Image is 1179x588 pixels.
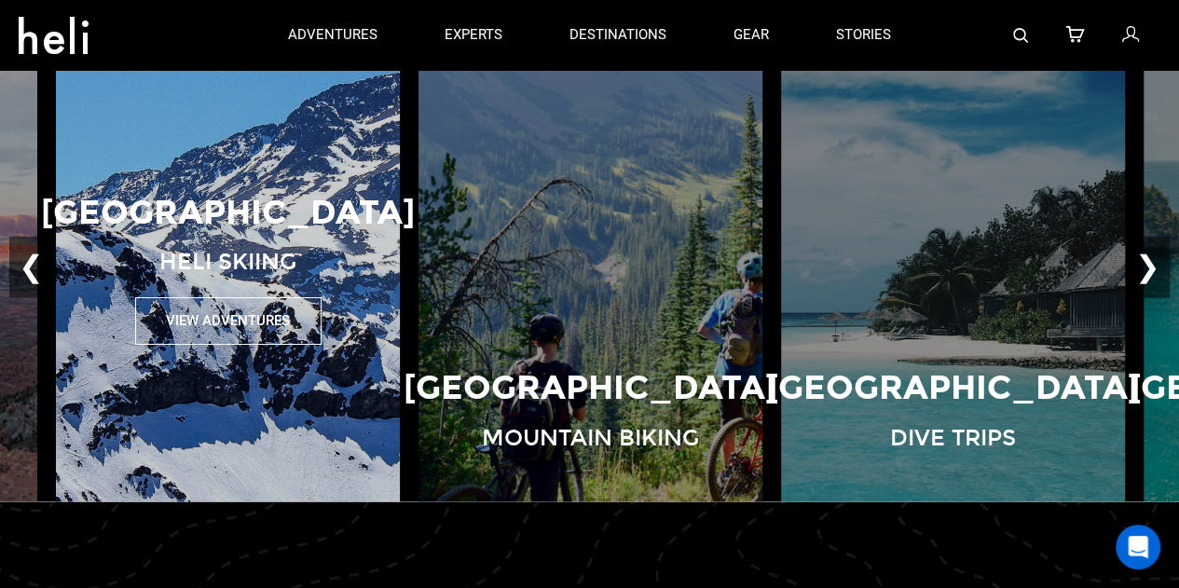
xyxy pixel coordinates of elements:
[1013,28,1028,43] img: search-bar-icon.svg
[159,246,296,278] p: Heli Skiing
[41,189,415,237] p: [GEOGRAPHIC_DATA]
[569,25,666,45] p: destinations
[1116,525,1160,569] div: Open Intercom Messenger
[890,422,1016,454] p: Dive Trips
[9,236,53,297] button: ❮
[445,25,502,45] p: experts
[288,25,377,45] p: adventures
[135,296,322,344] button: View Adventures
[766,364,1140,412] p: [GEOGRAPHIC_DATA]
[1126,236,1170,297] button: ❯
[482,422,699,454] p: Mountain Biking
[404,364,777,412] p: [GEOGRAPHIC_DATA]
